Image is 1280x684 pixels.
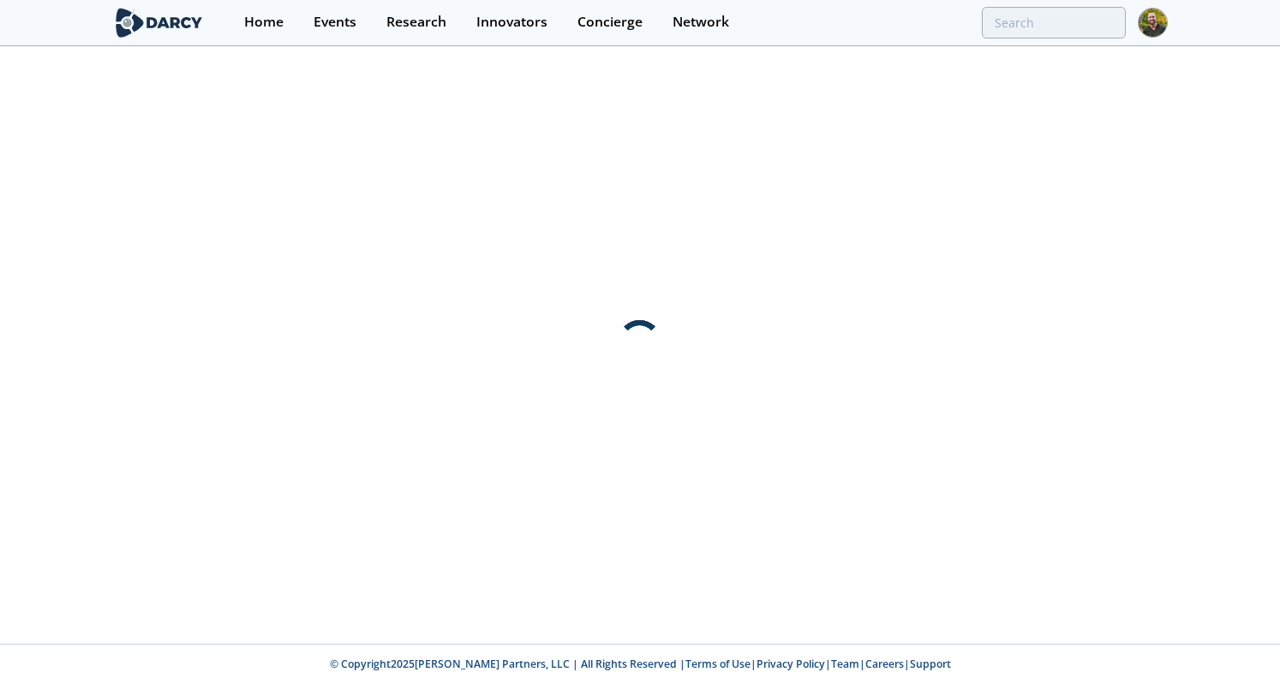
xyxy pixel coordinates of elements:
[831,657,859,671] a: Team
[982,7,1126,39] input: Advanced Search
[1138,8,1168,38] img: Profile
[47,657,1233,672] p: © Copyright 2025 [PERSON_NAME] Partners, LLC | All Rights Reserved | | | | |
[685,657,751,671] a: Terms of Use
[577,15,643,29] div: Concierge
[910,657,951,671] a: Support
[673,15,729,29] div: Network
[757,657,825,671] a: Privacy Policy
[386,15,446,29] div: Research
[112,8,206,38] img: logo-wide.svg
[244,15,284,29] div: Home
[314,15,356,29] div: Events
[476,15,547,29] div: Innovators
[865,657,904,671] a: Careers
